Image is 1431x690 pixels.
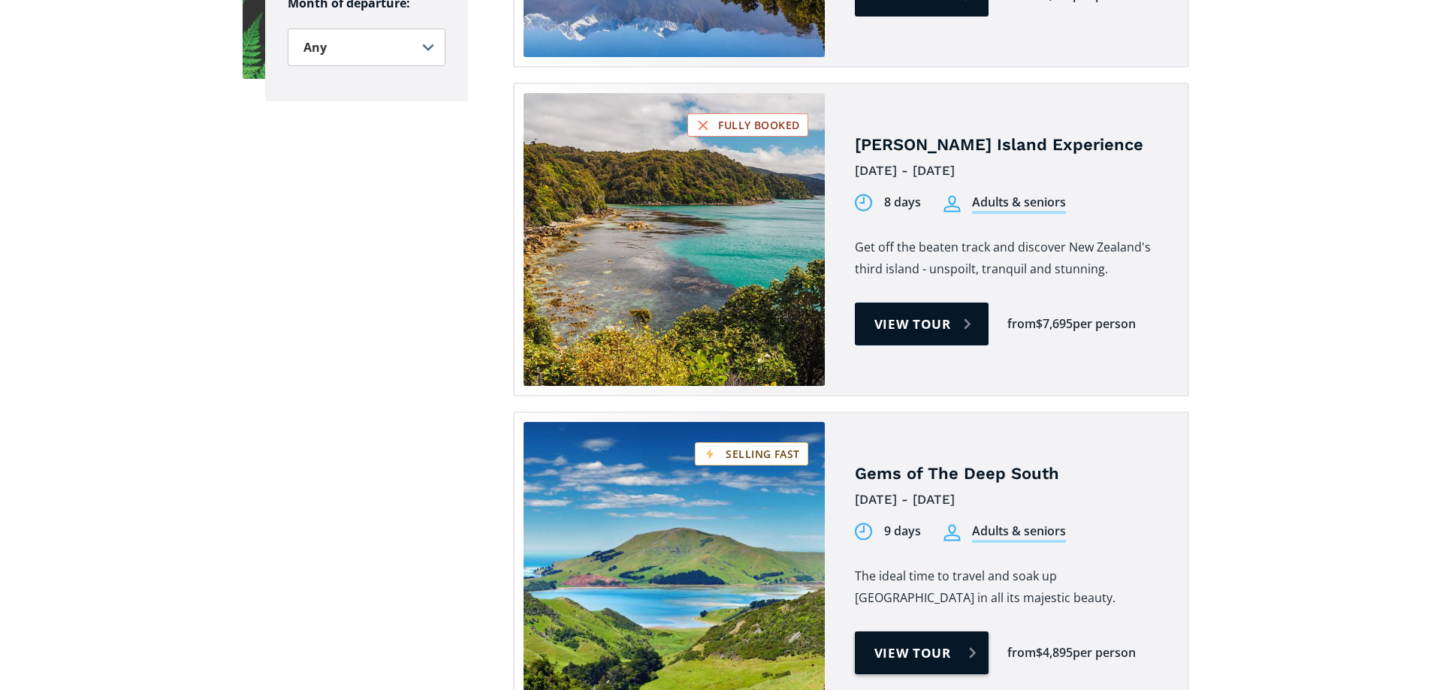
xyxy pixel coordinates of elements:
[1007,644,1036,661] div: from
[855,631,989,674] a: View tour
[855,303,989,345] a: View tour
[894,523,921,540] div: days
[855,159,1165,182] div: [DATE] - [DATE]
[855,488,1165,511] div: [DATE] - [DATE]
[1073,315,1136,333] div: per person
[855,463,1165,485] h4: Gems of The Deep South
[1073,644,1136,661] div: per person
[972,523,1066,543] div: Adults & seniors
[884,523,891,540] div: 9
[855,134,1165,156] h4: [PERSON_NAME] Island Experience
[1036,644,1073,661] div: $4,895
[884,194,891,211] div: 8
[1036,315,1073,333] div: $7,695
[855,237,1165,280] p: Get off the beaten track and discover New Zealand's third island - unspoilt, tranquil and stunning.
[894,194,921,211] div: days
[855,565,1165,609] p: The ideal time to travel and soak up [GEOGRAPHIC_DATA] in all its majestic beauty.
[1007,315,1036,333] div: from
[972,194,1066,214] div: Adults & seniors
